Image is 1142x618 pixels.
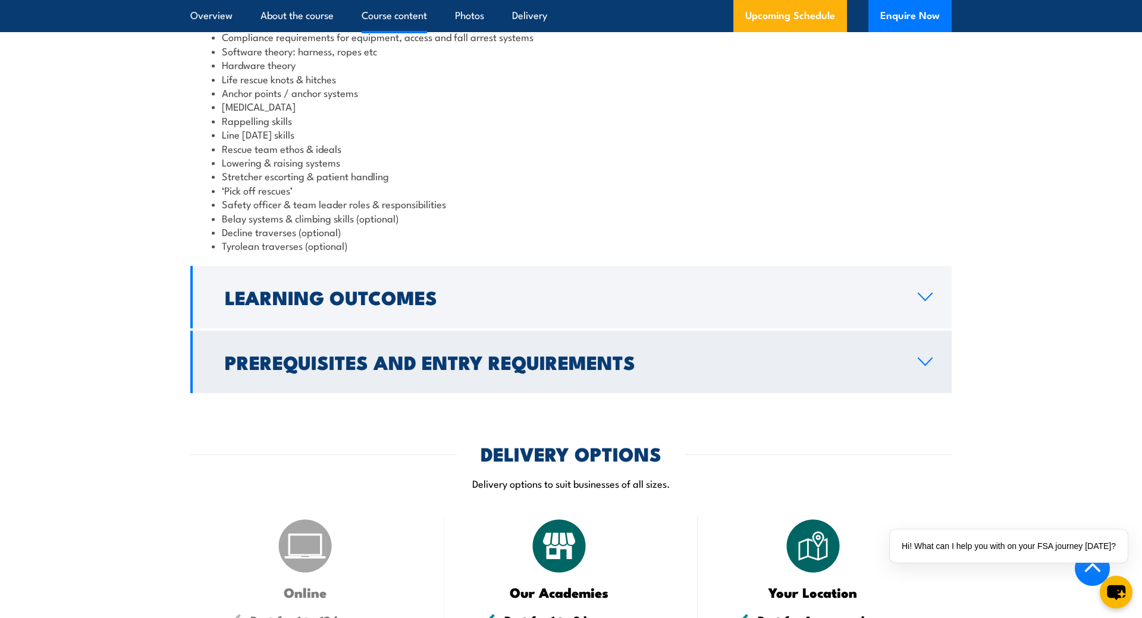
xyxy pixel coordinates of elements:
li: [MEDICAL_DATA] [212,99,930,113]
li: Hardware theory [212,58,930,71]
li: Tyrolean traverses (optional) [212,239,930,252]
h2: Prerequisites and Entry Requirements [225,353,899,370]
li: Stretcher escorting & patient handling [212,169,930,183]
li: Lowering & raising systems [212,155,930,169]
h3: Your Location [727,585,898,599]
li: Rappelling skills [212,114,930,127]
button: chat-button [1100,576,1132,608]
p: Delivery options to suit businesses of all sizes. [190,476,952,490]
h3: Online [220,585,391,599]
a: Prerequisites and Entry Requirements [190,331,952,393]
li: Belay systems & climbing skills (optional) [212,211,930,225]
li: ‘Pick off rescues’ [212,183,930,197]
h2: DELIVERY OPTIONS [481,445,661,462]
li: Anchor points / anchor systems [212,86,930,99]
li: Safety officer & team leader roles & responsibilities [212,197,930,211]
li: Life rescue knots & hitches [212,72,930,86]
a: Learning Outcomes [190,266,952,328]
li: Decline traverses (optional) [212,225,930,239]
div: Hi! What can I help you with on your FSA journey [DATE]? [890,529,1128,563]
li: Line [DATE] skills [212,127,930,141]
h3: Our Academies [474,585,645,599]
li: Compliance requirements for equipment, access and fall arrest systems [212,30,930,43]
li: Software theory: harness, ropes etc [212,44,930,58]
h2: Learning Outcomes [225,288,899,305]
li: Rescue team ethos & ideals [212,142,930,155]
